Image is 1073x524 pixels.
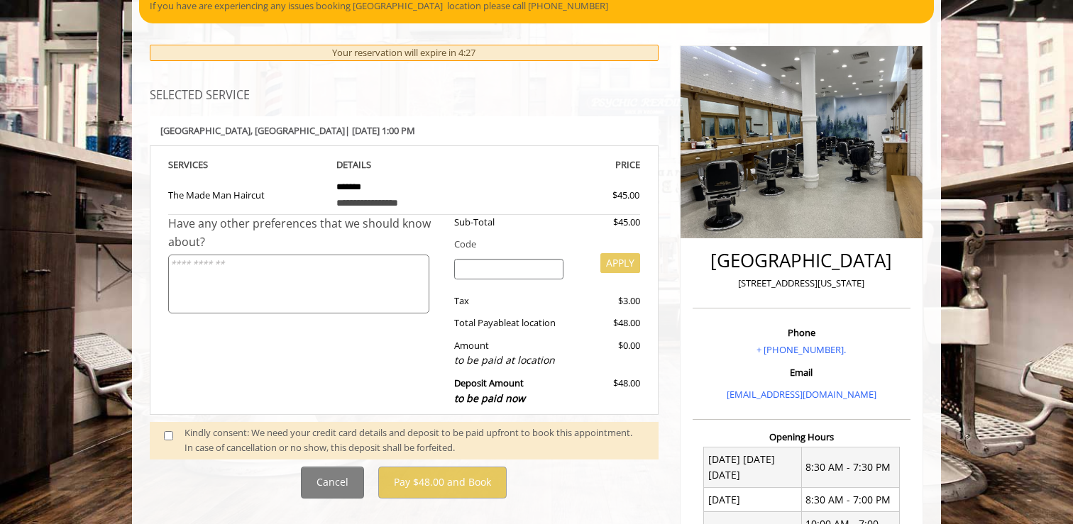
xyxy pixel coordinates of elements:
[696,328,907,338] h3: Phone
[574,338,639,369] div: $0.00
[561,188,639,203] div: $45.00
[483,157,640,173] th: PRICE
[574,316,639,330] div: $48.00
[696,367,907,377] h3: Email
[727,388,876,401] a: [EMAIL_ADDRESS][DOMAIN_NAME]
[574,294,639,308] div: $3.00
[454,377,525,405] b: Deposit Amount
[168,173,326,215] td: The Made Man Haircut
[444,294,575,308] div: Tax
[150,45,659,61] div: Your reservation will expire in 4:27
[693,432,910,442] h3: Opening Hours
[574,215,639,230] div: $45.00
[251,124,345,137] span: , [GEOGRAPHIC_DATA]
[574,376,639,406] div: $48.00
[185,425,644,455] div: Kindly consent: We need your credit card details and deposit to be paid upfront to book this appo...
[444,237,640,252] div: Code
[160,124,415,137] b: [GEOGRAPHIC_DATA] | [DATE] 1:00 PM
[203,158,208,171] span: S
[756,343,846,356] a: + [PHONE_NUMBER].
[444,316,575,330] div: Total Payable
[696,276,907,291] p: [STREET_ADDRESS][US_STATE]
[326,157,483,173] th: DETAILS
[511,316,556,329] span: at location
[454,352,564,368] div: to be paid at location
[150,89,659,102] h3: SELECTED SERVICE
[378,467,507,498] button: Pay $48.00 and Book
[600,253,640,273] button: APPLY
[704,447,802,488] td: [DATE] [DATE] [DATE]
[301,467,364,498] button: Cancel
[168,157,326,173] th: SERVICE
[444,338,575,369] div: Amount
[704,488,802,512] td: [DATE]
[454,391,525,405] span: to be paid now
[696,250,907,271] h2: [GEOGRAPHIC_DATA]
[801,447,899,488] td: 8:30 AM - 7:30 PM
[444,215,575,230] div: Sub-Total
[801,488,899,512] td: 8:30 AM - 7:00 PM
[168,215,444,251] div: Have any other preferences that we should know about?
